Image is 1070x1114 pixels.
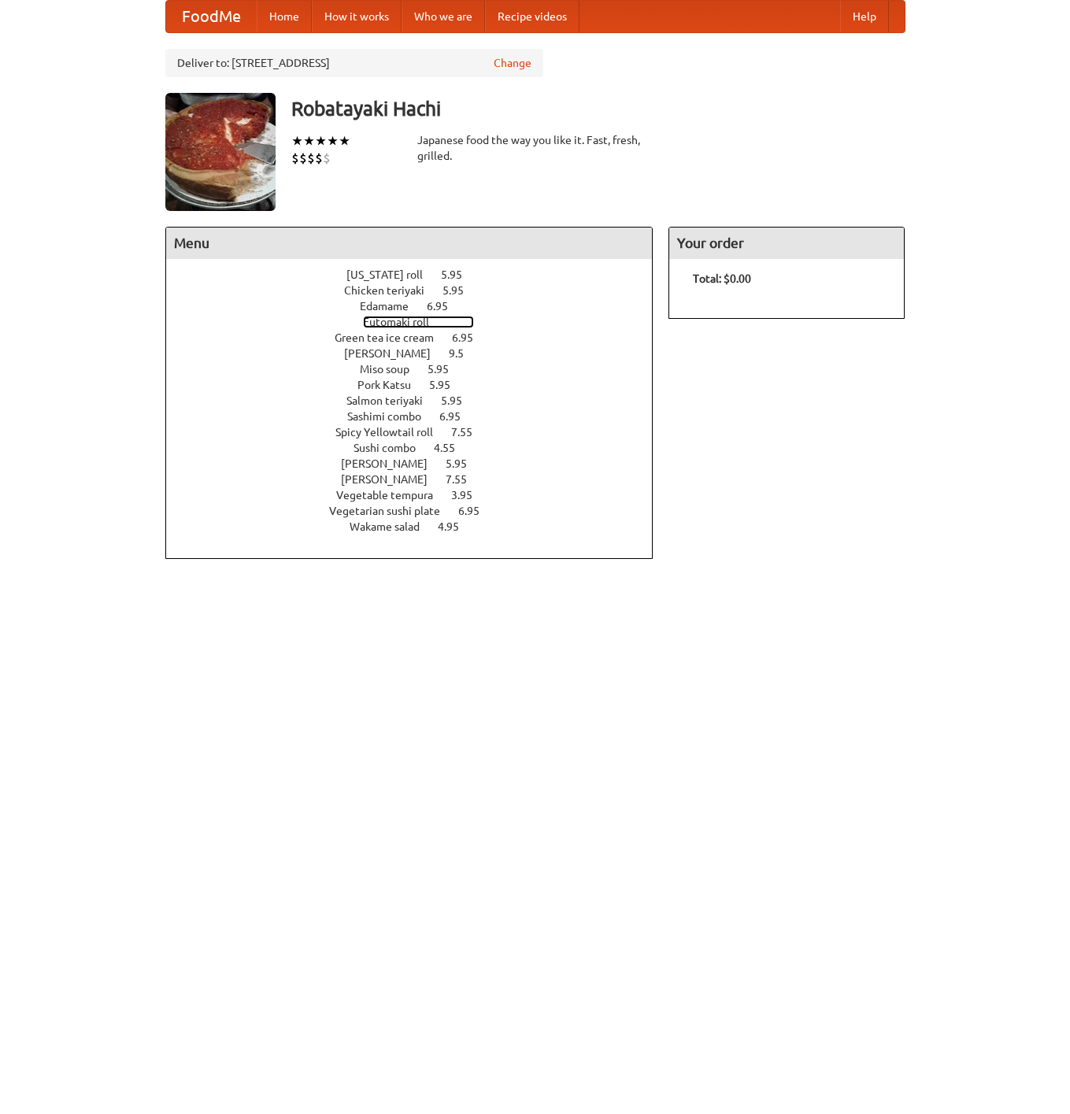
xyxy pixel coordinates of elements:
span: 5.95 [429,379,466,391]
li: ★ [291,132,303,150]
a: Home [257,1,312,32]
span: 6.95 [427,300,464,313]
span: Sashimi combo [347,410,437,423]
span: 9.5 [449,347,479,360]
li: $ [299,150,307,167]
span: Miso soup [360,363,425,376]
span: Vegetable tempura [336,489,449,501]
a: Change [494,55,531,71]
span: 4.55 [434,442,471,454]
img: angular.jpg [165,93,276,211]
li: ★ [315,132,327,150]
span: [US_STATE] roll [346,268,439,281]
a: Edamame 6.95 [360,300,477,313]
span: 6.95 [452,331,489,344]
a: Who we are [402,1,485,32]
a: Futomaki roll [363,316,474,328]
a: How it works [312,1,402,32]
a: Sashimi combo 6.95 [347,410,490,423]
li: $ [323,150,331,167]
a: Miso soup 5.95 [360,363,478,376]
a: Help [840,1,889,32]
li: ★ [339,132,350,150]
span: Salmon teriyaki [346,394,439,407]
li: $ [307,150,315,167]
h3: Robatayaki Hachi [291,93,905,124]
span: Vegetarian sushi plate [329,505,456,517]
span: 6.95 [439,410,476,423]
span: Spicy Yellowtail roll [335,426,449,439]
a: Chicken teriyaki 5.95 [344,284,493,297]
li: ★ [327,132,339,150]
li: ★ [303,132,315,150]
a: Sushi combo 4.55 [354,442,484,454]
a: [PERSON_NAME] 7.55 [341,473,496,486]
span: 5.95 [441,394,478,407]
span: 5.95 [442,284,479,297]
span: Edamame [360,300,424,313]
a: Pork Katsu 5.95 [357,379,479,391]
span: 5.95 [428,363,465,376]
a: Green tea ice cream 6.95 [335,331,502,344]
a: Recipe videos [485,1,579,32]
a: Vegetarian sushi plate 6.95 [329,505,509,517]
li: $ [291,150,299,167]
li: $ [315,150,323,167]
span: [PERSON_NAME] [341,473,443,486]
a: Salmon teriyaki 5.95 [346,394,491,407]
b: Total: $0.00 [693,272,751,285]
span: 7.55 [451,426,488,439]
span: Green tea ice cream [335,331,450,344]
a: [PERSON_NAME] 9.5 [344,347,493,360]
h4: Menu [166,228,653,259]
span: Pork Katsu [357,379,427,391]
span: Chicken teriyaki [344,284,440,297]
span: 6.95 [458,505,495,517]
h4: Your order [669,228,904,259]
span: Wakame salad [350,520,435,533]
div: Deliver to: [STREET_ADDRESS] [165,49,543,77]
span: 5.95 [441,268,478,281]
span: 3.95 [451,489,488,501]
a: [US_STATE] roll 5.95 [346,268,491,281]
div: Japanese food the way you like it. Fast, fresh, grilled. [417,132,653,164]
span: [PERSON_NAME] [341,457,443,470]
span: Futomaki roll [363,316,445,328]
a: Vegetable tempura 3.95 [336,489,502,501]
span: 7.55 [446,473,483,486]
span: [PERSON_NAME] [344,347,446,360]
span: 5.95 [446,457,483,470]
a: Wakame salad 4.95 [350,520,488,533]
a: Spicy Yellowtail roll 7.55 [335,426,502,439]
a: FoodMe [166,1,257,32]
span: 4.95 [438,520,475,533]
a: [PERSON_NAME] 5.95 [341,457,496,470]
span: Sushi combo [354,442,431,454]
